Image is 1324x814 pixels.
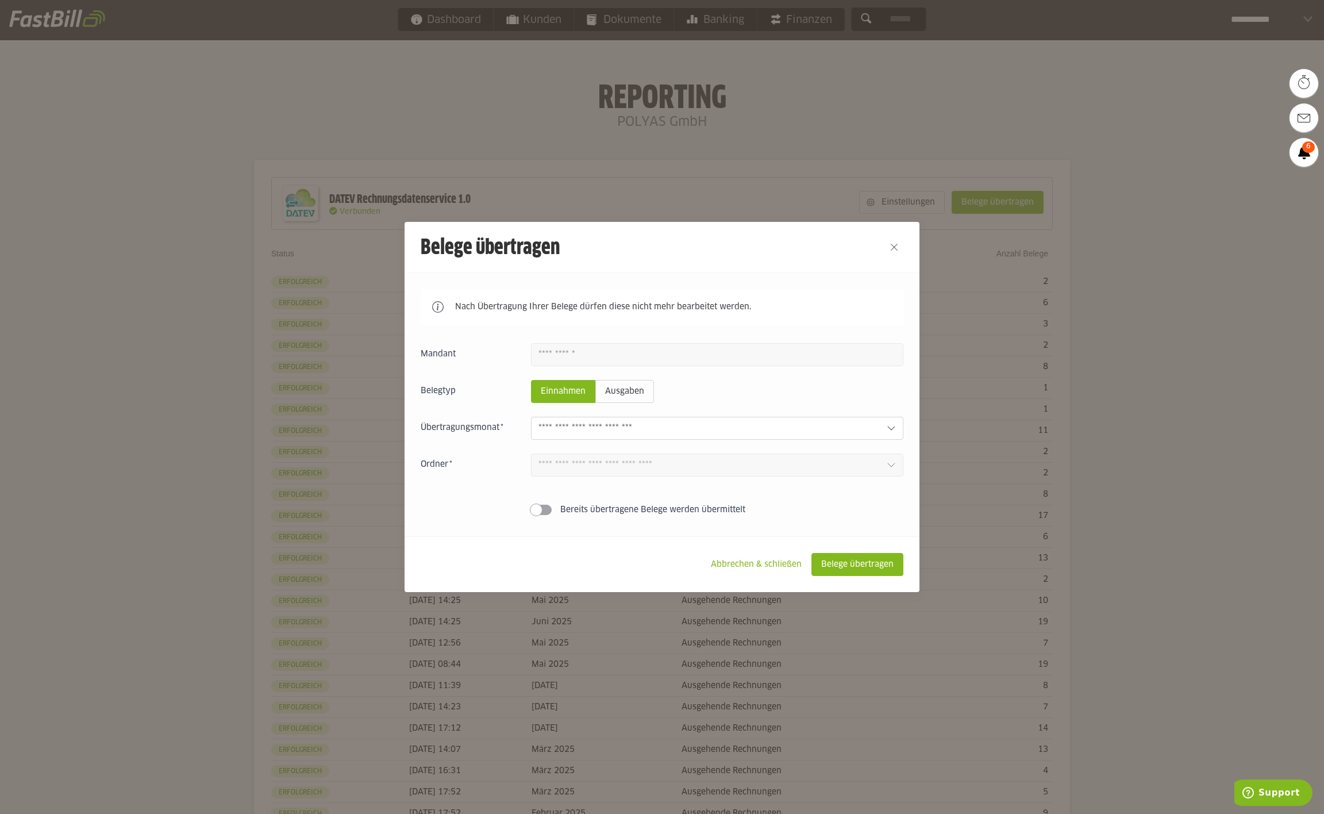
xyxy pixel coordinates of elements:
[421,504,903,516] sl-switch: Bereits übertragene Belege werden übermittelt
[811,553,903,576] sl-button: Belege übertragen
[1302,141,1315,153] span: 6
[595,380,654,403] sl-radio-button: Ausgaben
[1290,138,1318,167] a: 6
[701,553,811,576] sl-button: Abbrechen & schließen
[531,380,595,403] sl-radio-button: Einnahmen
[1234,780,1313,808] iframe: Öffnet ein Widget, in dem Sie weitere Informationen finden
